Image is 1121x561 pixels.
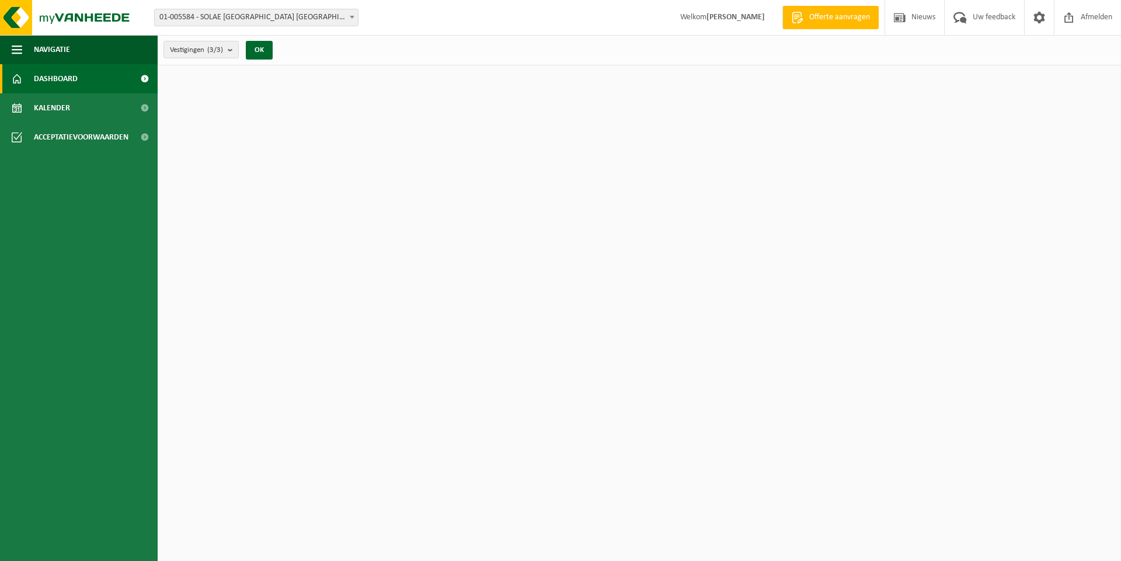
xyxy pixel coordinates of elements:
span: 01-005584 - SOLAE BELGIUM NV - IEPER [154,9,358,26]
span: 01-005584 - SOLAE BELGIUM NV - IEPER [155,9,358,26]
span: Dashboard [34,64,78,93]
span: Offerte aanvragen [806,12,873,23]
span: Vestigingen [170,41,223,59]
button: OK [246,41,273,60]
button: Vestigingen(3/3) [163,41,239,58]
count: (3/3) [207,46,223,54]
span: Kalender [34,93,70,123]
a: Offerte aanvragen [782,6,879,29]
span: Acceptatievoorwaarden [34,123,128,152]
span: Navigatie [34,35,70,64]
strong: [PERSON_NAME] [706,13,765,22]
